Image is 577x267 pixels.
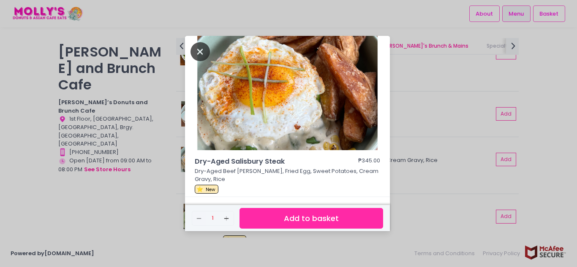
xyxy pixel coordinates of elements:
button: Close [191,47,210,55]
img: Dry-Aged Salisbury Steak [185,36,390,151]
span: New [206,186,215,193]
span: Dry-Aged Salisbury Steak [195,156,334,167]
div: ₱345.00 [358,156,380,167]
button: Add to basket [240,208,383,229]
p: Dry-Aged Beef [PERSON_NAME], Fried Egg, Sweet Potatoes, Cream Gravy, Rice [195,167,381,183]
span: ⭐ [196,185,203,193]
